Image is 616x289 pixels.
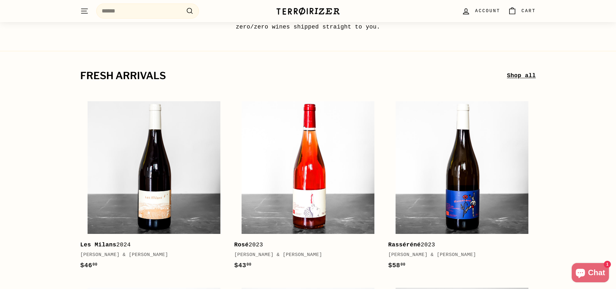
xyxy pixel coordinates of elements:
[246,262,251,267] sup: 00
[400,262,405,267] sup: 00
[92,262,97,267] sup: 00
[458,2,504,21] a: Account
[234,262,252,269] span: $43
[388,240,529,250] div: 2023
[80,251,221,259] div: [PERSON_NAME] & [PERSON_NAME]
[234,251,375,259] div: [PERSON_NAME] & [PERSON_NAME]
[388,262,406,269] span: $58
[80,70,507,81] h2: fresh arrivals
[234,94,382,277] a: Rosé2023[PERSON_NAME] & [PERSON_NAME]
[209,13,407,32] p: Shop organic, biodynamic, low-intervention, and zero/zero wines shipped straight to you.
[521,7,536,14] span: Cart
[388,94,536,277] a: Rasséréné2023[PERSON_NAME] & [PERSON_NAME]
[80,94,228,277] a: Les Milans2024[PERSON_NAME] & [PERSON_NAME]
[475,7,500,14] span: Account
[507,71,536,80] a: Shop all
[388,251,529,259] div: [PERSON_NAME] & [PERSON_NAME]
[80,240,221,250] div: 2024
[80,242,116,248] b: Les Milans
[234,242,249,248] b: Rosé
[80,262,98,269] span: $46
[388,242,421,248] b: Rasséréné
[234,240,375,250] div: 2023
[570,263,611,284] inbox-online-store-chat: Shopify online store chat
[504,2,540,21] a: Cart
